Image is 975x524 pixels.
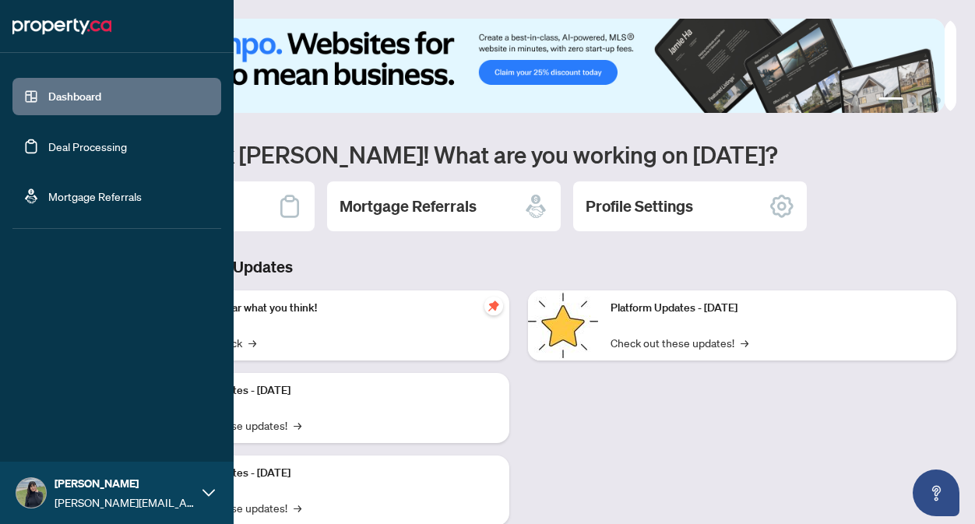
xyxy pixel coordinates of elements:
h2: Profile Settings [586,195,693,217]
img: Platform Updates - June 23, 2025 [528,290,598,360]
span: [PERSON_NAME] [55,475,195,492]
p: Platform Updates - [DATE] [164,382,497,399]
a: Deal Processing [48,139,127,153]
h3: Brokerage & Industry Updates [81,256,956,278]
span: → [294,499,301,516]
button: 3 [922,97,928,104]
a: Mortgage Referrals [48,189,142,203]
span: pushpin [484,297,503,315]
img: Profile Icon [16,478,46,508]
button: 4 [935,97,941,104]
p: Platform Updates - [DATE] [164,465,497,482]
button: 2 [910,97,916,104]
p: Platform Updates - [DATE] [611,300,944,317]
h2: Mortgage Referrals [340,195,477,217]
img: logo [12,14,111,39]
a: Check out these updates!→ [611,334,748,351]
button: Open asap [913,469,959,516]
span: → [741,334,748,351]
button: 1 [878,97,903,104]
a: Dashboard [48,90,101,104]
p: We want to hear what you think! [164,300,497,317]
span: → [248,334,256,351]
img: Slide 0 [81,19,945,113]
h1: Welcome back [PERSON_NAME]! What are you working on [DATE]? [81,139,956,169]
span: → [294,417,301,434]
span: [PERSON_NAME][EMAIL_ADDRESS][DOMAIN_NAME] [55,494,195,511]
